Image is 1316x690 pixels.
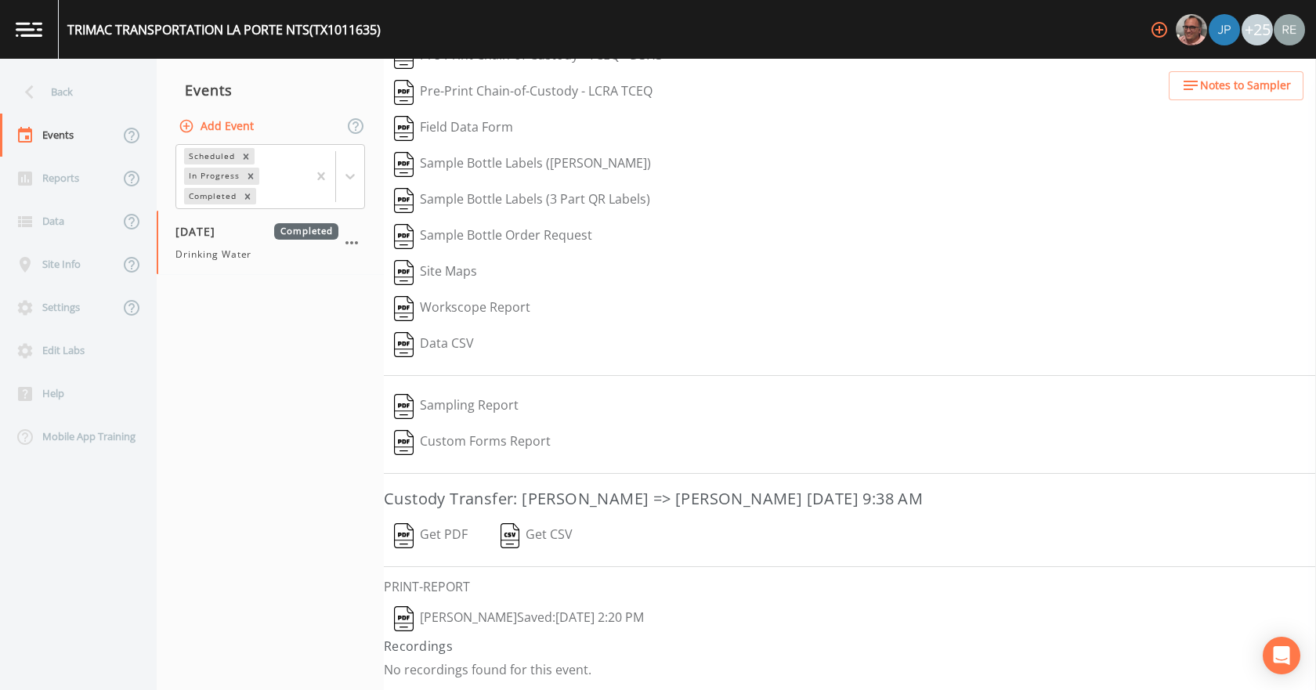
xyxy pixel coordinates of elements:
[394,224,414,249] img: svg%3e
[384,601,654,637] button: [PERSON_NAME]Saved:[DATE] 2:20 PM
[384,219,602,255] button: Sample Bottle Order Request
[184,168,242,184] div: In Progress
[274,223,338,240] span: Completed
[384,110,523,146] button: Field Data Form
[1200,76,1291,96] span: Notes to Sampler
[384,388,529,424] button: Sampling Report
[1242,14,1273,45] div: +25
[239,188,256,204] div: Remove Completed
[394,394,414,419] img: svg%3e
[1208,14,1241,45] div: Joshua gere Paul
[394,260,414,285] img: svg%3e
[384,74,663,110] button: Pre-Print Chain-of-Custody - LCRA TCEQ
[394,430,414,455] img: svg%3e
[394,188,414,213] img: svg%3e
[384,291,540,327] button: Workscope Report
[394,296,414,321] img: svg%3e
[157,211,384,275] a: [DATE]CompletedDrinking Water
[242,168,259,184] div: Remove In Progress
[184,148,237,164] div: Scheduled
[1209,14,1240,45] img: 41241ef155101aa6d92a04480b0d0000
[157,70,384,110] div: Events
[237,148,255,164] div: Remove Scheduled
[175,247,251,262] span: Drinking Water
[384,518,478,554] button: Get PDF
[394,152,414,177] img: svg%3e
[67,20,381,39] div: TRIMAC TRANSPORTATION LA PORTE NTS (TX1011635)
[394,80,414,105] img: svg%3e
[175,223,226,240] span: [DATE]
[384,146,661,182] button: Sample Bottle Labels ([PERSON_NAME])
[1176,14,1207,45] img: e2d790fa78825a4bb76dcb6ab311d44c
[384,182,660,219] button: Sample Bottle Labels (3 Part QR Labels)
[384,637,1316,656] h4: Recordings
[384,424,561,461] button: Custom Forms Report
[501,523,520,548] img: svg%3e
[384,662,1316,677] p: No recordings found for this event.
[384,580,1316,594] h6: PRINT-REPORT
[175,112,260,141] button: Add Event
[394,523,414,548] img: svg%3e
[394,332,414,357] img: svg%3e
[490,518,584,554] button: Get CSV
[384,255,487,291] button: Site Maps
[394,116,414,141] img: svg%3e
[394,606,414,631] img: svg%3e
[1169,71,1303,100] button: Notes to Sampler
[184,188,239,204] div: Completed
[1274,14,1305,45] img: e720f1e92442e99c2aab0e3b783e6548
[16,22,42,37] img: logo
[384,486,1316,511] h3: Custody Transfer: [PERSON_NAME] => [PERSON_NAME] [DATE] 9:38 AM
[384,327,484,363] button: Data CSV
[1263,637,1300,674] div: Open Intercom Messenger
[1175,14,1208,45] div: Mike Franklin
